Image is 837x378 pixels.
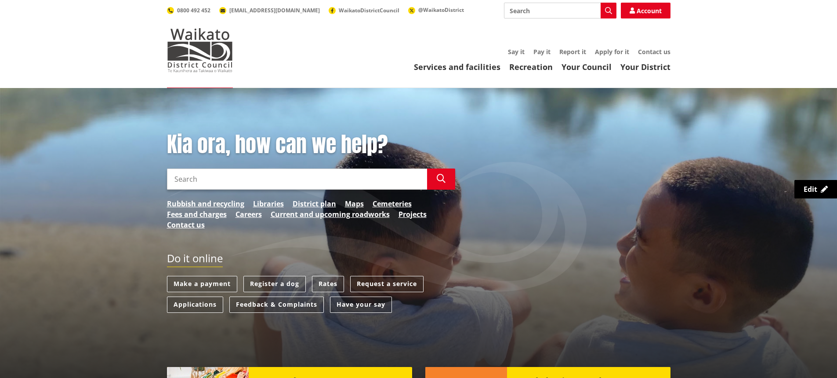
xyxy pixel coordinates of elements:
[399,209,427,220] a: Projects
[177,7,210,14] span: 0800 492 452
[167,297,223,313] a: Applications
[243,276,306,292] a: Register a dog
[167,132,455,158] h1: Kia ora, how can we help?
[794,180,837,198] a: Edit
[167,28,233,72] img: Waikato District Council - Te Kaunihera aa Takiwaa o Waikato
[219,7,320,14] a: [EMAIL_ADDRESS][DOMAIN_NAME]
[418,6,464,14] span: @WaikatoDistrict
[345,198,364,209] a: Maps
[508,48,525,56] a: Say it
[271,209,390,220] a: Current and upcoming roadworks
[293,198,336,209] a: District plan
[533,48,551,56] a: Pay it
[350,276,424,292] a: Request a service
[638,48,670,56] a: Contact us
[504,3,616,18] input: Search input
[408,6,464,14] a: @WaikatoDistrict
[339,7,399,14] span: WaikatoDistrictCouncil
[229,297,324,313] a: Feedback & Complaints
[236,209,262,220] a: Careers
[312,276,344,292] a: Rates
[509,62,553,72] a: Recreation
[559,48,586,56] a: Report it
[167,220,205,230] a: Contact us
[620,62,670,72] a: Your District
[167,198,244,209] a: Rubbish and recycling
[562,62,612,72] a: Your Council
[804,184,817,194] span: Edit
[167,7,210,14] a: 0800 492 452
[167,276,237,292] a: Make a payment
[329,7,399,14] a: WaikatoDistrictCouncil
[229,7,320,14] span: [EMAIL_ADDRESS][DOMAIN_NAME]
[373,198,412,209] a: Cemeteries
[167,252,223,268] h2: Do it online
[595,48,629,56] a: Apply for it
[414,62,500,72] a: Services and facilities
[621,3,670,18] a: Account
[253,198,284,209] a: Libraries
[167,209,227,220] a: Fees and charges
[330,297,392,313] a: Have your say
[167,169,427,190] input: Search input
